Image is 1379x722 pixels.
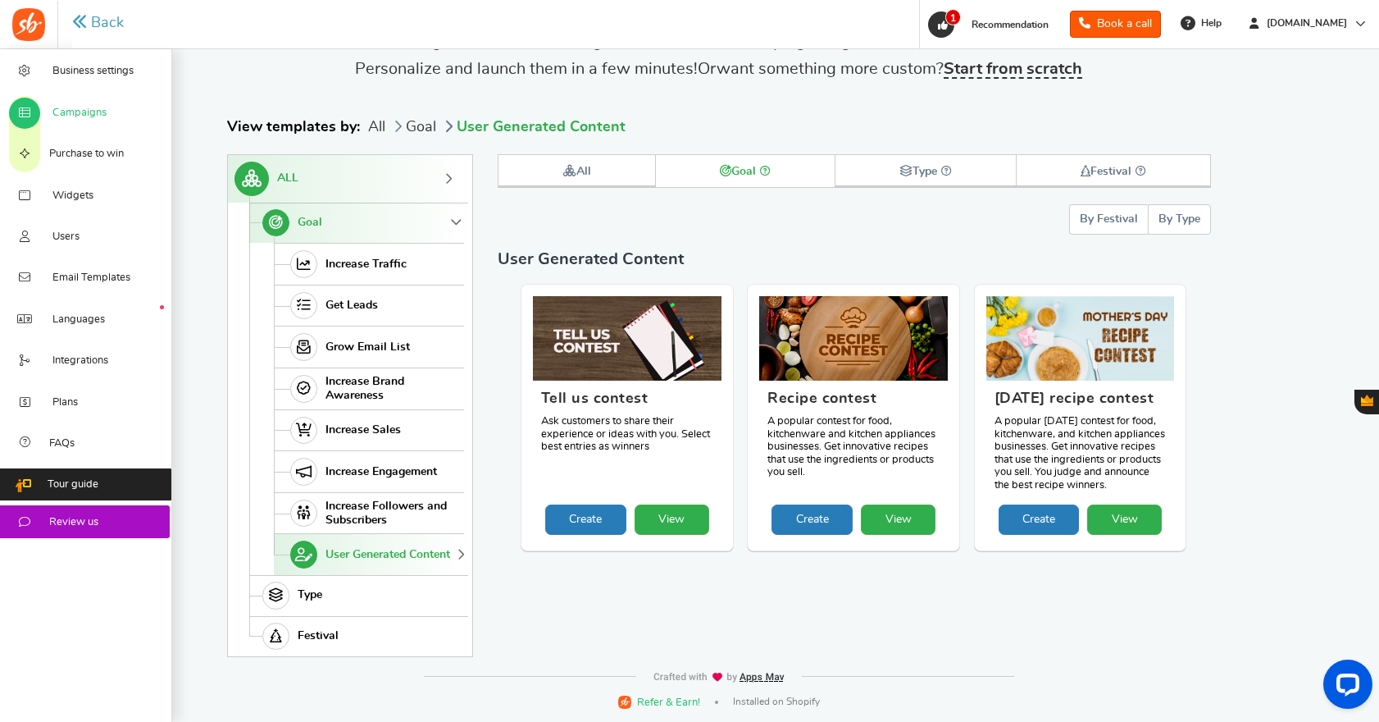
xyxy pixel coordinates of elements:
[49,515,98,530] span: Review us
[298,629,339,643] span: Festival
[52,64,134,79] span: Business settings
[325,340,410,354] span: Grow Email List
[944,61,1082,79] a: Start from scratch
[771,505,853,535] a: Create
[759,381,948,505] figcaption: A popular contest for food, kitchenware and kitchen appliances businesses. Get innovative recipes...
[994,391,1167,415] h3: [DATE] recipe contest
[227,57,1211,80] p: Personalize and launch them in a few minutes! want something more custom?
[49,436,75,451] span: FAQs
[274,368,464,409] a: Increase Brand Awareness
[541,391,713,415] h3: Tell us contest
[861,505,935,535] a: View
[698,61,717,77] span: Or
[274,492,464,534] a: Increase Followers and Subscribers
[249,575,464,616] a: Type
[274,409,464,451] a: Increase Sales
[1148,204,1211,235] button: By Type
[618,694,700,710] a: Refer & Earn!
[635,505,709,535] a: View
[368,117,385,138] li: All
[733,695,820,709] span: Installed on Shopify
[228,155,464,203] a: ALL
[1087,505,1162,535] a: View
[1069,204,1148,235] button: By Festival
[274,243,464,285] a: Increase Traffic
[1361,395,1373,406] span: Gratisfaction
[1081,166,1146,177] strong: Festival
[899,166,952,177] strong: Type
[52,313,105,327] span: Languages
[1174,10,1230,36] a: Help
[52,354,108,368] span: Integrations
[277,171,298,185] span: ALL
[52,230,80,244] span: Users
[160,305,164,309] em: New
[986,381,1175,505] figcaption: A popular [DATE] contest for food, kitchenware, and kitchen appliances businesses. Get innovative...
[720,166,771,177] strong: Goal
[325,258,407,272] span: Increase Traffic
[325,375,459,403] span: Increase Brand Awareness
[1260,16,1354,30] span: [DOMAIN_NAME]
[52,271,130,286] span: Email Templates
[533,381,721,505] figcaption: Ask customers to share their experience or ideas with you. Select best entries as winners
[715,701,718,704] span: |
[52,106,107,121] span: Campaigns
[653,672,785,683] img: img-footer.webp
[52,395,78,410] span: Plans
[325,299,378,313] span: Get Leads
[1070,11,1161,38] a: Book a call
[562,166,592,177] strong: All
[440,117,626,138] li: User Generated Content
[298,588,322,602] span: Type
[944,61,1082,77] strong: Start from scratch
[49,147,124,162] span: Purchase to win
[48,478,98,492] span: Tour guide
[274,450,464,492] a: Increase Engagement
[249,616,464,657] a: Festival
[12,8,45,41] img: Social Boost
[1197,16,1222,30] span: Help
[249,203,464,244] a: Goal
[389,117,436,138] li: Goal
[274,326,464,368] a: Grow Email List
[72,13,124,34] a: Back
[274,285,464,327] a: Get Leads
[1310,653,1379,722] iframe: LiveChat chat widget
[498,251,684,267] span: User Generated Content
[227,120,360,135] strong: View templates by:
[926,11,1057,38] a: 1 Recommendation
[945,9,961,25] span: 1
[298,216,322,230] span: Goal
[325,423,401,437] span: Increase Sales
[999,505,1080,535] a: Create
[767,391,940,415] h3: Recipe contest
[325,500,459,528] span: Increase Followers and Subscribers
[52,189,93,203] span: Widgets
[972,20,1049,30] span: Recommendation
[325,548,450,562] span: User Generated Content
[325,465,437,479] span: Increase Engagement
[274,533,464,575] a: User Generated Content
[545,505,626,535] a: Create
[1354,390,1379,414] button: Gratisfaction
